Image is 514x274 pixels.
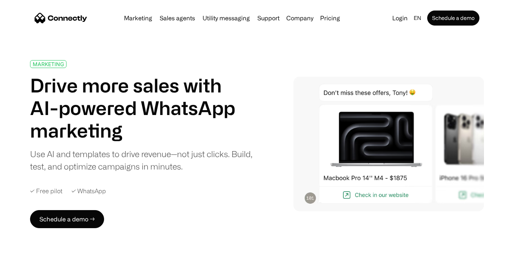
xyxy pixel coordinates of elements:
[200,15,253,21] a: Utility messaging
[15,261,45,271] ul: Language list
[30,188,62,195] div: ✓ Free pilot
[284,13,316,23] div: Company
[411,13,426,23] div: en
[121,15,155,21] a: Marketing
[157,15,198,21] a: Sales agents
[8,260,45,271] aside: Language selected: English
[30,210,104,228] a: Schedule a demo →
[254,15,283,21] a: Support
[30,148,254,173] div: Use AI and templates to drive revenue—not just clicks. Build, test, and optimize campaigns in min...
[71,188,106,195] div: ✓ WhatsApp
[30,74,254,142] h1: Drive more sales with AI-powered WhatsApp marketing
[317,15,343,21] a: Pricing
[427,11,479,26] a: Schedule a demo
[286,13,313,23] div: Company
[33,61,64,67] div: MARKETING
[35,12,87,24] a: home
[414,13,421,23] div: en
[389,13,411,23] a: Login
